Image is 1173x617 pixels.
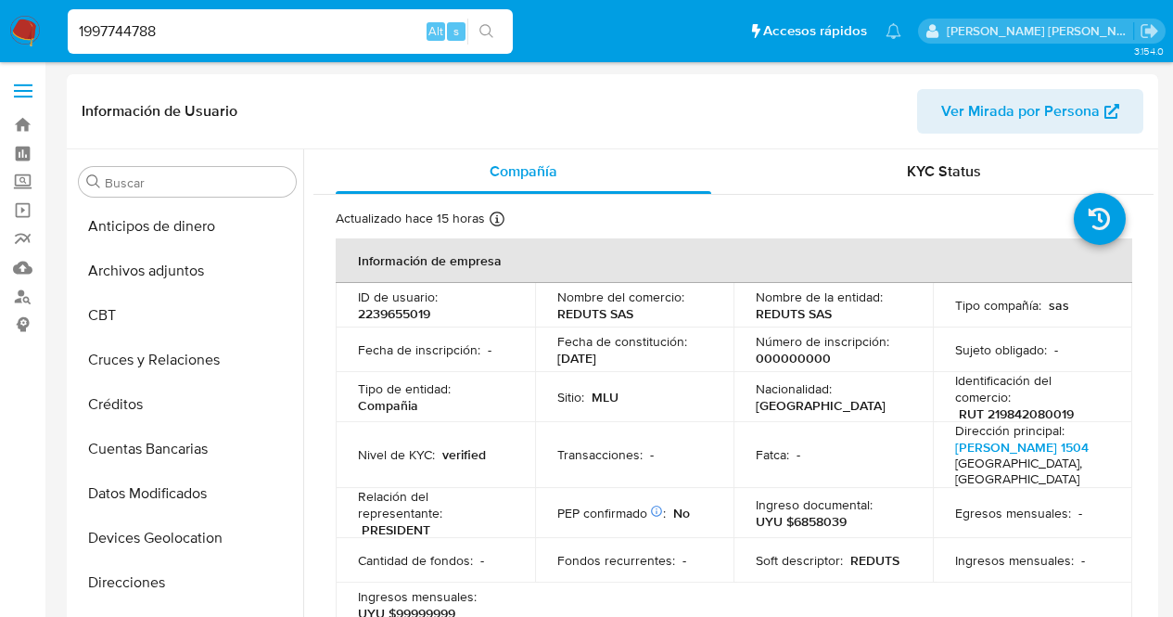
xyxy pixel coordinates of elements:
[557,446,643,463] p: Transacciones :
[756,397,886,414] p: [GEOGRAPHIC_DATA]
[756,513,847,530] p: UYU $6858039
[917,89,1143,134] button: Ver Mirada por Persona
[650,446,654,463] p: -
[756,496,873,513] p: Ingreso documental :
[358,397,418,414] p: Compañia
[955,552,1074,569] p: Ingresos mensuales :
[362,521,430,538] p: PRESIDENT
[71,516,303,560] button: Devices Geolocation
[959,405,1074,422] p: RUT 219842080019
[488,341,491,358] p: -
[453,22,459,40] span: s
[358,341,480,358] p: Fecha de inscripción :
[941,89,1100,134] span: Ver Mirada por Persona
[442,446,486,463] p: verified
[557,552,675,569] p: Fondos recurrentes :
[756,289,883,305] p: Nombre de la entidad :
[673,505,690,521] p: No
[557,389,584,405] p: Sitio :
[756,333,889,350] p: Número de inscripción :
[557,505,666,521] p: PEP confirmado :
[947,22,1134,40] p: josefina.larrea@mercadolibre.com
[358,488,513,521] p: Relación del representante :
[1140,21,1159,41] a: Salir
[955,456,1103,488] h4: [GEOGRAPHIC_DATA], [GEOGRAPHIC_DATA]
[358,446,435,463] p: Nivel de KYC :
[955,438,1089,456] a: [PERSON_NAME] 1504
[1054,341,1058,358] p: -
[955,372,1110,405] p: Identificación del comercio :
[105,174,288,191] input: Buscar
[358,588,477,605] p: Ingresos mensuales :
[763,21,867,41] span: Accesos rápidos
[71,249,303,293] button: Archivos adjuntos
[756,446,789,463] p: Fatca :
[71,293,303,338] button: CBT
[358,289,438,305] p: ID de usuario :
[557,350,596,366] p: [DATE]
[850,552,899,569] p: REDUTS
[336,238,1132,283] th: Información de empresa
[428,22,443,40] span: Alt
[336,210,485,227] p: Actualizado hace 15 horas
[68,19,513,44] input: Buscar usuario o caso...
[71,560,303,605] button: Direcciones
[682,552,686,569] p: -
[86,174,101,189] button: Buscar
[557,305,633,322] p: REDUTS SAS
[907,161,981,182] span: KYC Status
[797,446,800,463] p: -
[71,382,303,427] button: Créditos
[756,350,831,366] p: 000000000
[71,338,303,382] button: Cruces y Relaciones
[358,380,451,397] p: Tipo de entidad :
[557,333,687,350] p: Fecha de constitución :
[71,471,303,516] button: Datos Modificados
[955,341,1047,358] p: Sujeto obligado :
[955,422,1065,439] p: Dirección principal :
[71,427,303,471] button: Cuentas Bancarias
[955,297,1041,314] p: Tipo compañía :
[1078,505,1082,521] p: -
[955,505,1071,521] p: Egresos mensuales :
[71,204,303,249] button: Anticipos de dinero
[756,305,832,322] p: REDUTS SAS
[490,161,557,182] span: Compañía
[1081,552,1085,569] p: -
[1049,297,1069,314] p: sas
[467,19,505,45] button: search-icon
[480,552,484,569] p: -
[592,389,618,405] p: MLU
[756,552,843,569] p: Soft descriptor :
[358,552,473,569] p: Cantidad de fondos :
[82,102,237,121] h1: Información de Usuario
[557,289,684,305] p: Nombre del comercio :
[756,380,832,397] p: Nacionalidad :
[886,23,901,39] a: Notificaciones
[358,305,430,322] p: 2239655019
